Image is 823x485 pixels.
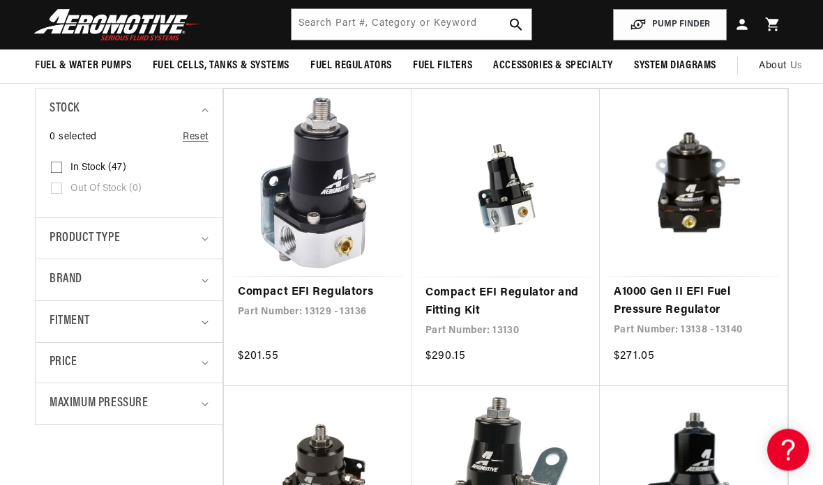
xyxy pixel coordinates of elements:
a: About Us [748,49,813,83]
span: Out of stock (0) [70,183,142,196]
span: In stock (47) [70,162,126,175]
summary: Fuel Cells, Tanks & Systems [142,49,300,82]
span: System Diagrams [634,59,716,73]
summary: Fuel Regulators [300,49,402,82]
span: Fuel Regulators [310,59,392,73]
button: PUMP FINDER [613,9,727,40]
a: A1000 Gen II EFI Fuel Pressure Regulator [614,284,773,320]
span: Product type [50,229,120,249]
input: Search by Part Number, Category or Keyword [292,9,532,40]
summary: Stock (0 selected) [50,89,209,130]
a: Compact EFI Regulators [238,284,398,302]
button: search button [501,9,531,40]
a: Compact EFI Regulator and Fitting Kit [425,285,586,321]
summary: Price [50,344,209,383]
span: Brand [50,270,82,291]
summary: System Diagrams [624,49,727,82]
summary: Fuel Filters [402,49,483,82]
span: Fuel Cells, Tanks & Systems [153,59,289,73]
span: Fitment [50,312,89,332]
summary: Fuel & Water Pumps [24,49,142,82]
summary: Accessories & Specialty [483,49,624,82]
span: Fuel Filters [413,59,472,73]
span: About Us [759,61,803,71]
span: 0 selected [50,130,97,146]
span: Maximum Pressure [50,394,149,415]
summary: Product type (0 selected) [50,219,209,260]
span: Stock [50,100,80,120]
summary: Fitment (0 selected) [50,302,209,343]
span: Price [50,354,77,373]
a: Reset [183,130,209,146]
span: Accessories & Specialty [493,59,613,73]
summary: Maximum Pressure (0 selected) [50,384,209,425]
summary: Brand (0 selected) [50,260,209,301]
span: Fuel & Water Pumps [35,59,132,73]
img: Aeromotive [30,8,204,41]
